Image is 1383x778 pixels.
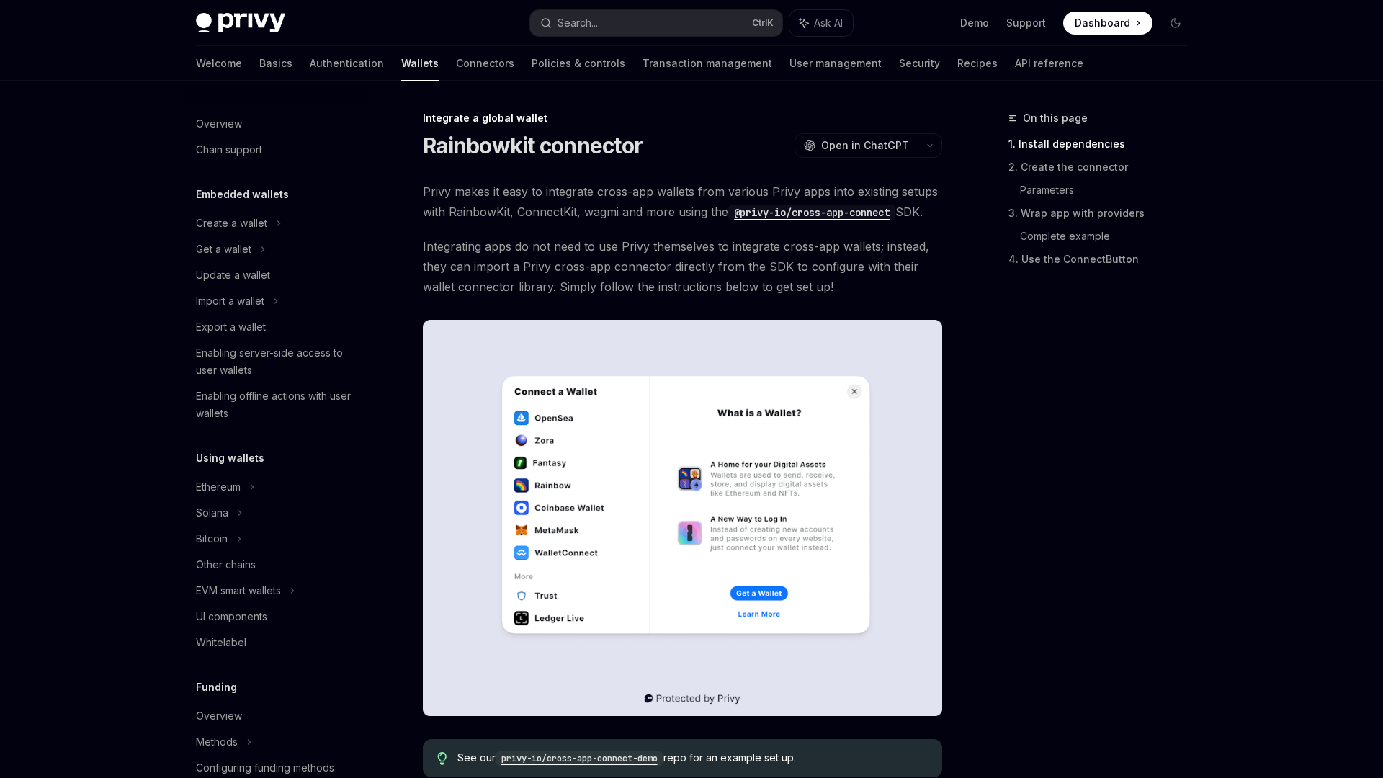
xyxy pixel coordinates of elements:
div: Import a wallet [196,292,264,310]
span: Dashboard [1075,16,1130,30]
a: Basics [259,46,292,81]
svg: Tip [437,752,447,765]
a: Recipes [957,46,998,81]
span: Privy makes it easy to integrate cross-app wallets from various Privy apps into existing setups w... [423,182,942,222]
span: On this page [1023,109,1088,127]
div: Export a wallet [196,318,266,336]
a: Overview [184,111,369,137]
a: 1. Install dependencies [1008,133,1199,156]
img: The Rainbowkit connector [423,320,942,716]
a: Update a wallet [184,262,369,288]
a: Other chains [184,552,369,578]
div: Overview [196,707,242,725]
a: Support [1006,16,1046,30]
h5: Embedded wallets [196,186,289,203]
a: Enabling offline actions with user wallets [184,383,369,426]
a: Authentication [310,46,384,81]
div: Get a wallet [196,241,251,258]
span: Ask AI [814,16,843,30]
button: Open in ChatGPT [795,133,918,158]
div: Create a wallet [196,215,267,232]
a: Security [899,46,940,81]
a: Whitelabel [184,630,369,656]
a: Chain support [184,137,369,163]
div: Ethereum [196,478,241,496]
div: Methods [196,733,238,751]
div: EVM smart wallets [196,582,281,599]
a: Dashboard [1063,12,1152,35]
button: Ask AI [789,10,853,36]
a: 4. Use the ConnectButton [1008,248,1199,271]
a: Transaction management [643,46,772,81]
h1: Rainbowkit connector [423,133,643,158]
div: Enabling offline actions with user wallets [196,388,360,422]
a: Parameters [1020,179,1199,202]
span: Open in ChatGPT [821,138,909,153]
a: Enabling server-side access to user wallets [184,340,369,383]
button: Search...CtrlK [530,10,782,36]
div: Update a wallet [196,267,270,284]
a: 2. Create the connector [1008,156,1199,179]
div: Enabling server-side access to user wallets [196,344,360,379]
div: Solana [196,504,228,522]
div: Whitelabel [196,634,246,651]
a: privy-io/cross-app-connect-demo [496,751,663,764]
code: privy-io/cross-app-connect-demo [496,751,663,766]
div: Other chains [196,556,256,573]
a: Welcome [196,46,242,81]
span: Ctrl K [752,17,774,29]
div: Integrate a global wallet [423,111,942,125]
a: User management [789,46,882,81]
a: 3. Wrap app with providers [1008,202,1199,225]
button: Toggle dark mode [1164,12,1187,35]
a: Export a wallet [184,314,369,340]
div: Bitcoin [196,530,228,547]
img: dark logo [196,13,285,33]
h5: Funding [196,679,237,696]
a: Demo [960,16,989,30]
a: Wallets [401,46,439,81]
a: Complete example [1020,225,1199,248]
a: Overview [184,703,369,729]
a: UI components [184,604,369,630]
code: @privy-io/cross-app-connect [728,205,895,220]
div: Search... [558,14,598,32]
div: Chain support [196,141,262,158]
div: Configuring funding methods [196,759,334,777]
h5: Using wallets [196,450,264,467]
div: Overview [196,115,242,133]
span: Integrating apps do not need to use Privy themselves to integrate cross-app wallets; instead, the... [423,236,942,297]
span: See our repo for an example set up. [457,751,928,766]
a: Connectors [456,46,514,81]
div: UI components [196,608,267,625]
a: @privy-io/cross-app-connect [728,205,895,219]
a: API reference [1015,46,1083,81]
a: Policies & controls [532,46,625,81]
